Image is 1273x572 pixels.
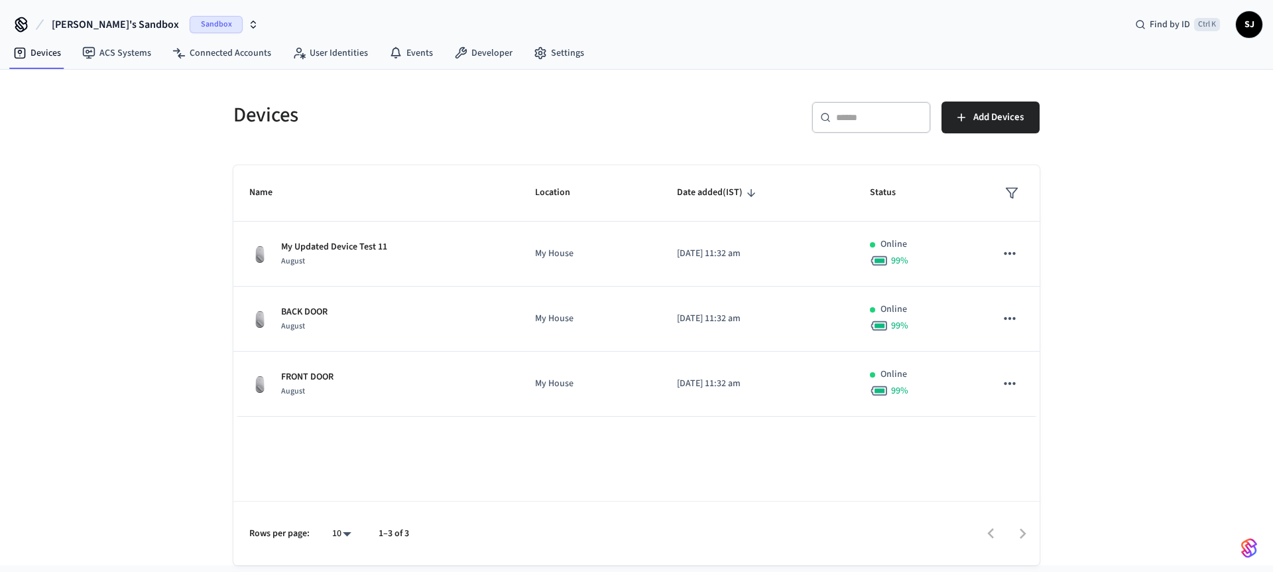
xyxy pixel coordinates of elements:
[281,240,387,254] p: My Updated Device Test 11
[249,374,271,395] img: August Wifi Smart Lock 3rd Gen, Silver, Front
[281,305,328,319] p: BACK DOOR
[1236,11,1262,38] button: SJ
[52,17,179,33] span: [PERSON_NAME]'s Sandbox
[880,368,907,382] p: Online
[326,524,357,543] div: 10
[190,16,243,33] span: Sandbox
[891,319,908,332] span: 99 %
[162,41,282,65] a: Connected Accounts
[249,244,271,265] img: August Wifi Smart Lock 3rd Gen, Silver, Front
[281,321,305,332] span: August
[880,303,907,317] p: Online
[249,309,271,330] img: August Wifi Smart Lock 3rd Gen, Silver, Front
[677,377,838,391] p: [DATE] 11:32 am
[941,102,1040,133] button: Add Devices
[535,312,645,326] p: My House
[891,254,908,267] span: 99 %
[677,247,838,261] p: [DATE] 11:32 am
[233,165,1040,417] table: sticky table
[523,41,595,65] a: Settings
[535,377,645,391] p: My House
[1237,13,1261,36] span: SJ
[880,238,907,251] p: Online
[249,527,310,541] p: Rows per page:
[891,384,908,397] span: 99 %
[870,182,913,203] span: Status
[677,312,838,326] p: [DATE] 11:32 am
[1194,18,1220,31] span: Ctrl K
[1124,13,1231,36] div: Find by IDCtrl K
[1241,537,1257,559] img: SeamLogoGradient.69752ec5.svg
[282,41,379,65] a: User Identities
[444,41,523,65] a: Developer
[3,41,72,65] a: Devices
[535,247,645,261] p: My House
[379,527,409,541] p: 1–3 of 3
[677,182,760,203] span: Date added(IST)
[535,182,587,203] span: Location
[973,109,1024,126] span: Add Devices
[281,370,333,384] p: FRONT DOOR
[233,102,629,129] h5: Devices
[281,255,305,267] span: August
[249,182,290,203] span: Name
[1150,18,1190,31] span: Find by ID
[379,41,444,65] a: Events
[72,41,162,65] a: ACS Systems
[281,386,305,397] span: August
